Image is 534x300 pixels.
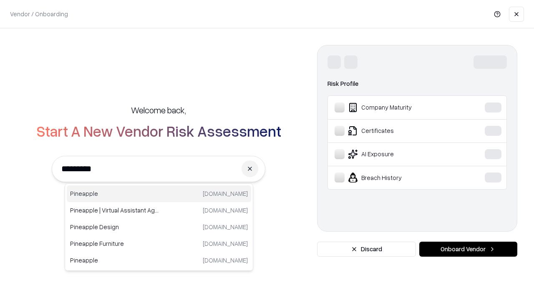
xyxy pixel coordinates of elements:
[335,102,459,112] div: Company Maturity
[335,126,459,136] div: Certificates
[335,172,459,182] div: Breach History
[131,104,186,116] h5: Welcome back,
[203,206,248,215] p: [DOMAIN_NAME]
[70,256,159,265] p: Pineapple
[70,206,159,215] p: Pineapple | Virtual Assistant Agency
[203,222,248,231] p: [DOMAIN_NAME]
[327,79,507,89] div: Risk Profile
[317,242,416,257] button: Discard
[203,189,248,198] p: [DOMAIN_NAME]
[70,239,159,248] p: Pineapple Furniture
[36,122,281,139] h2: Start A New Vendor Risk Assessment
[335,149,459,159] div: AI Exposure
[65,183,253,271] div: Suggestions
[70,222,159,231] p: Pineapple Design
[70,189,159,198] p: Pineapple
[419,242,517,257] button: Onboard Vendor
[10,10,68,18] p: Vendor / Onboarding
[203,239,248,248] p: [DOMAIN_NAME]
[203,256,248,265] p: [DOMAIN_NAME]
